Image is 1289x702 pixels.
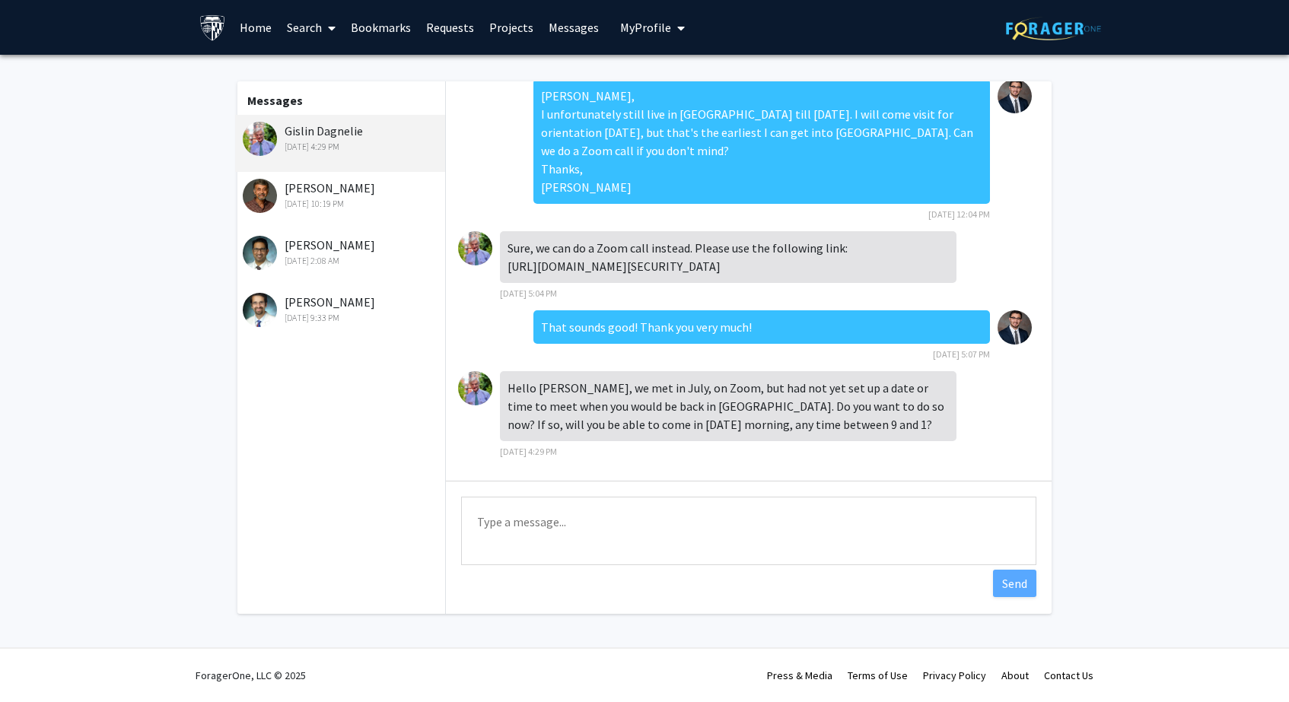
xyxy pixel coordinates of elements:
[993,570,1036,597] button: Send
[767,669,832,682] a: Press & Media
[243,293,441,325] div: [PERSON_NAME]
[500,231,956,283] div: Sure, we can do a Zoom call instead. Please use the following link: [URL][DOMAIN_NAME][SECURITY_D...
[243,179,277,213] img: Nitish Thakor
[243,236,277,270] img: Raj Mukherjee
[928,208,990,220] span: [DATE] 12:04 PM
[196,649,306,702] div: ForagerOne, LLC © 2025
[848,669,908,682] a: Terms of Use
[533,79,990,204] div: [PERSON_NAME], I unfortunately still live in [GEOGRAPHIC_DATA] till [DATE]. I will come visit for...
[11,634,65,691] iframe: Chat
[500,446,557,457] span: [DATE] 4:29 PM
[458,231,492,265] img: Gislin Dagnelie
[458,371,492,405] img: Gislin Dagnelie
[1044,669,1093,682] a: Contact Us
[343,1,419,54] a: Bookmarks
[199,14,226,41] img: Johns Hopkins University Logo
[533,310,990,344] div: That sounds good! Thank you very much!
[998,310,1032,345] img: Austin Kinkade
[998,79,1032,113] img: Austin Kinkade
[243,236,441,268] div: [PERSON_NAME]
[461,497,1036,565] textarea: Message
[243,293,277,327] img: Yannis Paulus
[232,1,279,54] a: Home
[243,179,441,211] div: [PERSON_NAME]
[541,1,606,54] a: Messages
[933,348,990,360] span: [DATE] 5:07 PM
[243,122,441,154] div: Gislin Dagnelie
[419,1,482,54] a: Requests
[243,122,277,156] img: Gislin Dagnelie
[243,254,441,268] div: [DATE] 2:08 AM
[243,197,441,211] div: [DATE] 10:19 PM
[247,93,303,108] b: Messages
[500,287,557,299] span: [DATE] 5:04 PM
[279,1,343,54] a: Search
[1006,17,1101,40] img: ForagerOne Logo
[1001,669,1029,682] a: About
[500,371,956,441] div: Hello [PERSON_NAME], we met in July, on Zoom, but had not yet set up a date or time to meet when ...
[482,1,541,54] a: Projects
[243,311,441,325] div: [DATE] 9:33 PM
[923,669,986,682] a: Privacy Policy
[243,140,441,154] div: [DATE] 4:29 PM
[620,20,671,35] span: My Profile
